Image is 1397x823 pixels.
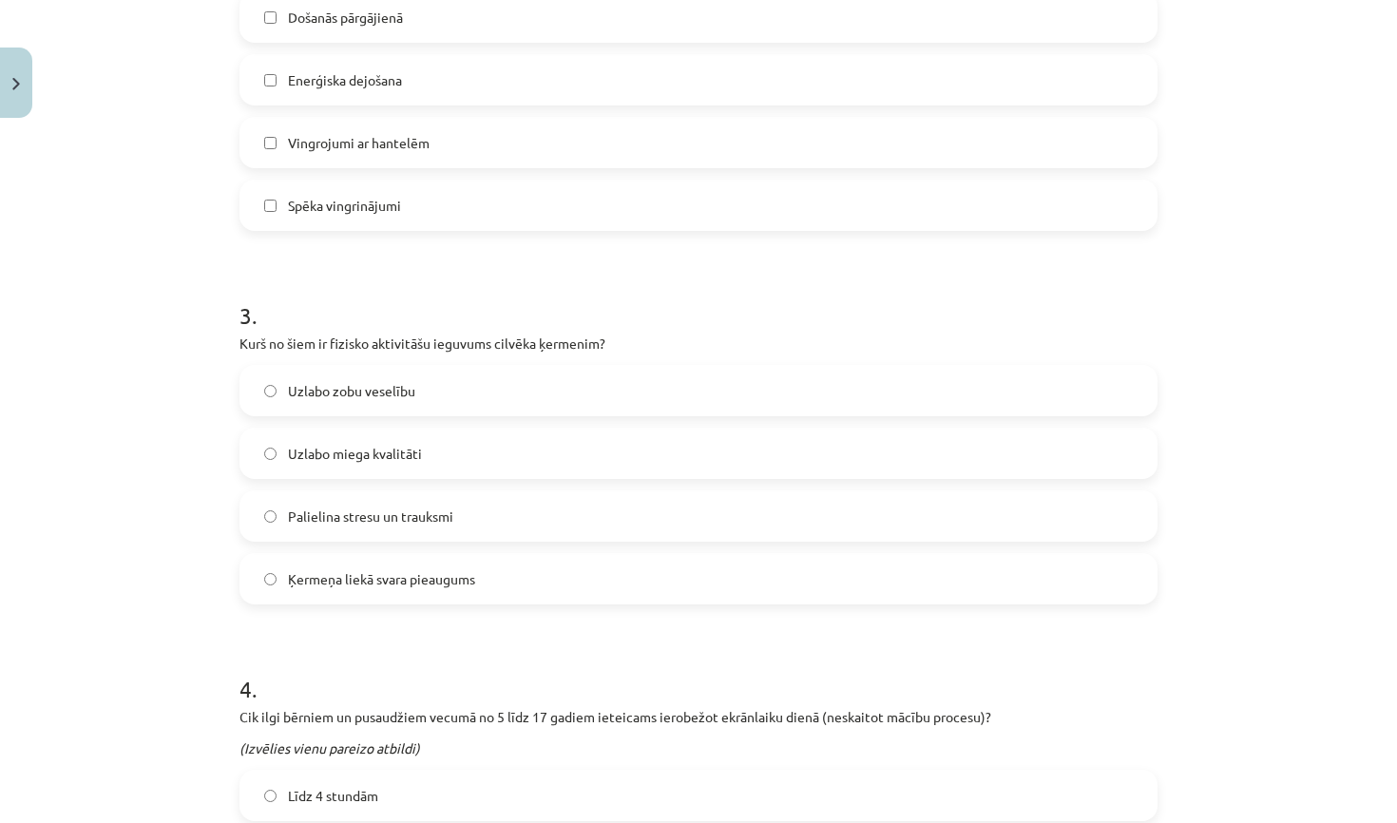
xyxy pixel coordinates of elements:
span: Uzlabo zobu veselību [288,381,415,401]
span: Došanās pārgājienā [288,8,403,28]
input: Enerģiska dejošana [264,74,277,86]
input: Uzlabo miega kvalitāti [264,448,277,460]
span: Ķermeņa liekā svara pieaugums [288,569,475,589]
p: Kurš no šiem ir fizisko aktivitāšu ieguvums cilvēka ķermenim? [239,334,1158,354]
span: Spēka vingrinājumi [288,196,401,216]
h1: 3 . [239,269,1158,328]
input: Spēka vingrinājumi [264,200,277,212]
span: Palielina stresu un trauksmi [288,507,453,526]
input: Ķermeņa liekā svara pieaugums [264,573,277,585]
input: Palielina stresu un trauksmi [264,510,277,523]
em: (Izvēlies vienu pareizo atbildi) [239,739,420,756]
span: Līdz 4 stundām [288,786,378,806]
input: Uzlabo zobu veselību [264,385,277,397]
h1: 4 . [239,642,1158,701]
img: icon-close-lesson-0947bae3869378f0d4975bcd49f059093ad1ed9edebbc8119c70593378902aed.svg [12,78,20,90]
input: Līdz 4 stundām [264,790,277,802]
p: Cik ilgi bērniem un pusaudžiem vecumā no 5 līdz 17 gadiem ieteicams ierobežot ekrānlaiku dienā (n... [239,707,1158,727]
input: Došanās pārgājienā [264,11,277,24]
span: Enerģiska dejošana [288,70,402,90]
span: Vingrojumi ar hantelēm [288,133,430,153]
input: Vingrojumi ar hantelēm [264,137,277,149]
span: Uzlabo miega kvalitāti [288,444,422,464]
